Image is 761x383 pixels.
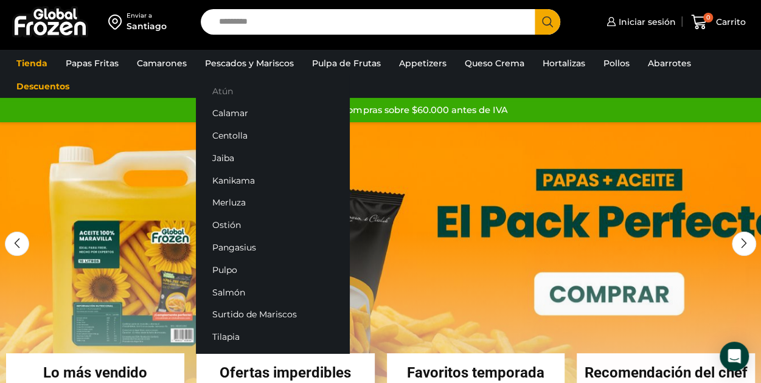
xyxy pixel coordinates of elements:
a: Hortalizas [537,52,591,75]
a: Tilapia [196,326,349,348]
a: Atún [196,80,349,102]
a: Iniciar sesión [603,10,676,34]
a: Calamar [196,102,349,125]
button: Search button [535,9,560,35]
div: Enviar a [127,12,167,20]
h2: Lo más vendido [6,365,184,380]
span: Carrito [713,16,746,28]
h2: Recomendación del chef [577,365,755,380]
a: Pulpa de Frutas [306,52,387,75]
span: 0 [703,13,713,22]
a: Appetizers [393,52,453,75]
a: Jaiba [196,147,349,170]
h2: Favoritos temporada [387,365,565,380]
a: Papas Fritas [60,52,125,75]
a: Abarrotes [642,52,697,75]
a: Descuentos [10,75,75,98]
a: Pangasius [196,236,349,259]
a: Surtido de Mariscos [196,303,349,326]
a: Salmón [196,281,349,303]
div: Santiago [127,20,167,32]
a: Kanikama [196,169,349,191]
img: address-field-icon.svg [108,12,127,32]
a: Tienda [10,52,54,75]
a: Camarones [131,52,193,75]
a: 0 Carrito [688,8,749,36]
h2: Ofertas imperdibles [196,365,375,380]
a: Pollos [597,52,636,75]
a: Merluza [196,191,349,214]
span: Iniciar sesión [616,16,676,28]
a: Centolla [196,125,349,147]
div: Open Intercom Messenger [720,342,749,371]
a: Pulpo [196,258,349,281]
div: Previous slide [5,232,29,256]
a: Pescados y Mariscos [199,52,300,75]
a: Queso Crema [459,52,530,75]
div: Next slide [732,232,756,256]
a: Ostión [196,214,349,236]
